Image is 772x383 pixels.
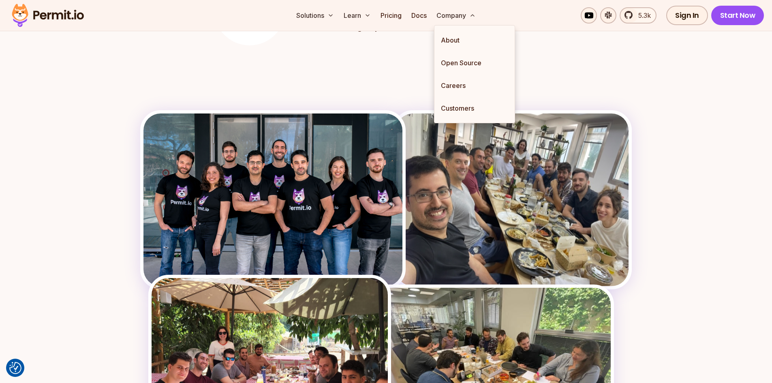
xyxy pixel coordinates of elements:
button: Company [433,7,479,24]
a: Careers [434,74,515,97]
a: Open Source [434,51,515,74]
a: About [434,29,515,51]
button: Consent Preferences [9,362,21,374]
button: Learn [340,7,374,24]
img: Permit logo [8,2,88,29]
a: Customers [434,97,515,120]
span: 5.3k [633,11,651,20]
img: Revisit consent button [9,362,21,374]
a: Pricing [377,7,405,24]
a: Docs [408,7,430,24]
button: Solutions [293,7,337,24]
a: Start Now [711,6,764,25]
a: Sign In [666,6,708,25]
a: 5.3k [620,7,657,24]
